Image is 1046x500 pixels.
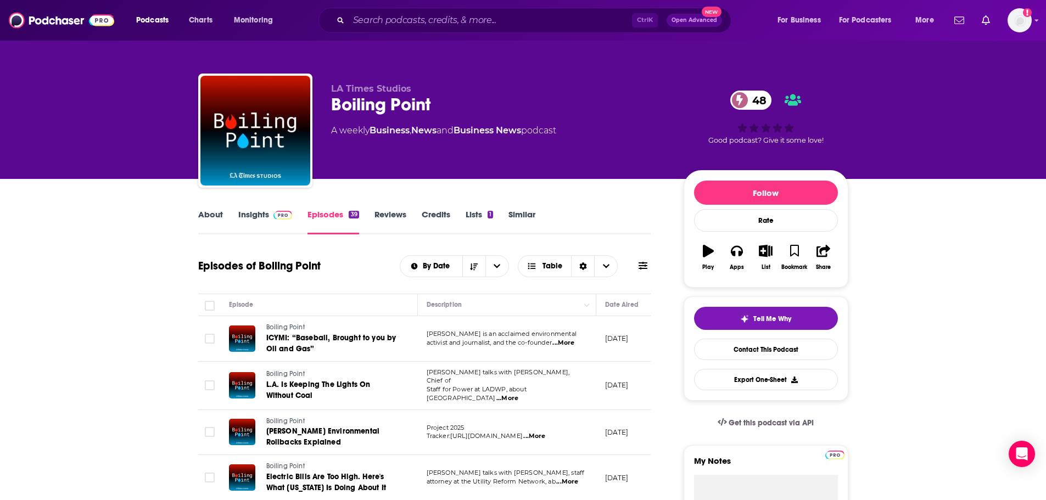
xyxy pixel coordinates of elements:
span: For Podcasters [839,13,892,28]
div: 39 [349,211,359,218]
div: Share [816,264,831,271]
button: Follow [694,181,838,205]
span: 48 [741,91,772,110]
div: List [762,264,770,271]
div: Search podcasts, credits, & more... [329,8,742,33]
button: Choose View [518,255,618,277]
svg: Add a profile image [1023,8,1032,17]
span: Monitoring [234,13,273,28]
a: [PERSON_NAME] Environmental Rollbacks Explained [266,426,398,448]
div: Play [702,264,714,271]
img: Boiling Point [200,76,310,186]
a: News [411,125,437,136]
div: Open Intercom Messenger [1009,441,1035,467]
span: Staff for Power at LADWP, about [GEOGRAPHIC_DATA] [427,385,527,402]
span: , [410,125,411,136]
span: Toggle select row [205,380,215,390]
button: Column Actions [580,299,594,312]
button: open menu [226,12,287,29]
h2: Choose List sort [400,255,509,277]
span: ...More [523,432,545,441]
div: Rate [694,209,838,232]
span: Charts [189,13,212,28]
a: Business [370,125,410,136]
div: Date Aired [605,298,639,311]
span: LA Times Studios [331,83,411,94]
span: Tracker:[URL][DOMAIN_NAME] [427,432,523,440]
button: Open AdvancedNew [667,14,722,27]
p: [DATE] [605,428,629,437]
img: Podchaser - Follow, Share and Rate Podcasts [9,10,114,31]
span: activist and journalist, and the co-founder [427,339,552,346]
button: open menu [770,12,835,29]
span: Good podcast? Give it some love! [708,136,824,144]
div: Description [427,298,462,311]
img: tell me why sparkle [740,314,749,323]
button: Bookmark [780,238,809,277]
a: Show notifications dropdown [977,11,994,30]
span: [PERSON_NAME] talks with [PERSON_NAME], staff [427,469,585,476]
span: New [702,7,721,17]
a: Electric Bills Are Too High. Here's What [US_STATE] Is Doing About It [266,471,398,493]
span: Get this podcast via API [729,418,814,428]
span: By Date [423,262,454,270]
span: ICYMI: “Baseball, Brought to you by Oil and Gas” [266,333,396,353]
span: For Business [777,13,821,28]
button: tell me why sparkleTell Me Why [694,307,838,330]
span: ...More [496,394,518,403]
span: Boiling Point [266,462,305,470]
a: Boiling Point [266,462,398,471]
div: Episode [229,298,254,311]
input: Search podcasts, credits, & more... [349,12,632,29]
div: 1 [488,211,493,218]
button: open menu [485,256,508,277]
span: Boiling Point [266,370,305,378]
button: open menu [908,12,948,29]
a: About [198,209,223,234]
span: Project 2025 [427,424,465,431]
span: Boiling Point [266,323,305,331]
a: L.A. Is Keeping The Lights On Without Coal [266,379,398,401]
span: Toggle select row [205,427,215,437]
span: Toggle select row [205,334,215,344]
span: Ctrl K [632,13,658,27]
label: My Notes [694,456,838,475]
span: Table [542,262,562,270]
a: Boiling Point [266,369,398,379]
span: Toggle select row [205,473,215,482]
button: Apps [723,238,751,277]
a: InsightsPodchaser Pro [238,209,293,234]
a: Credits [422,209,450,234]
a: Contact This Podcast [694,339,838,360]
a: Boiling Point [266,417,398,426]
span: and [437,125,454,136]
span: L.A. Is Keeping The Lights On Without Coal [266,380,371,400]
span: [PERSON_NAME] is an acclaimed environmental [427,330,577,338]
a: Reviews [374,209,406,234]
a: Boiling Point [266,323,398,333]
span: ...More [552,339,574,347]
p: [DATE] [605,473,629,482]
a: ICYMI: “Baseball, Brought to you by Oil and Gas” [266,333,398,355]
span: More [915,13,934,28]
span: attorney at the Utility Reform Network, ab [427,477,556,485]
span: Electric Bills Are Too High. Here's What [US_STATE] Is Doing About It [266,472,387,492]
div: 48Good podcast? Give it some love! [684,83,848,151]
button: open menu [400,262,462,270]
span: Logged in as lexiemichel [1008,8,1032,32]
button: Show profile menu [1008,8,1032,32]
div: Apps [730,264,744,271]
span: [PERSON_NAME] Environmental Rollbacks Explained [266,426,380,447]
button: open menu [128,12,183,29]
a: Lists1 [466,209,493,234]
button: Export One-Sheet [694,369,838,390]
span: Podcasts [136,13,169,28]
div: Sort Direction [571,256,594,277]
button: Play [694,238,723,277]
span: ...More [556,477,578,486]
p: [DATE] [605,334,629,343]
img: Podchaser Pro [273,211,293,220]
